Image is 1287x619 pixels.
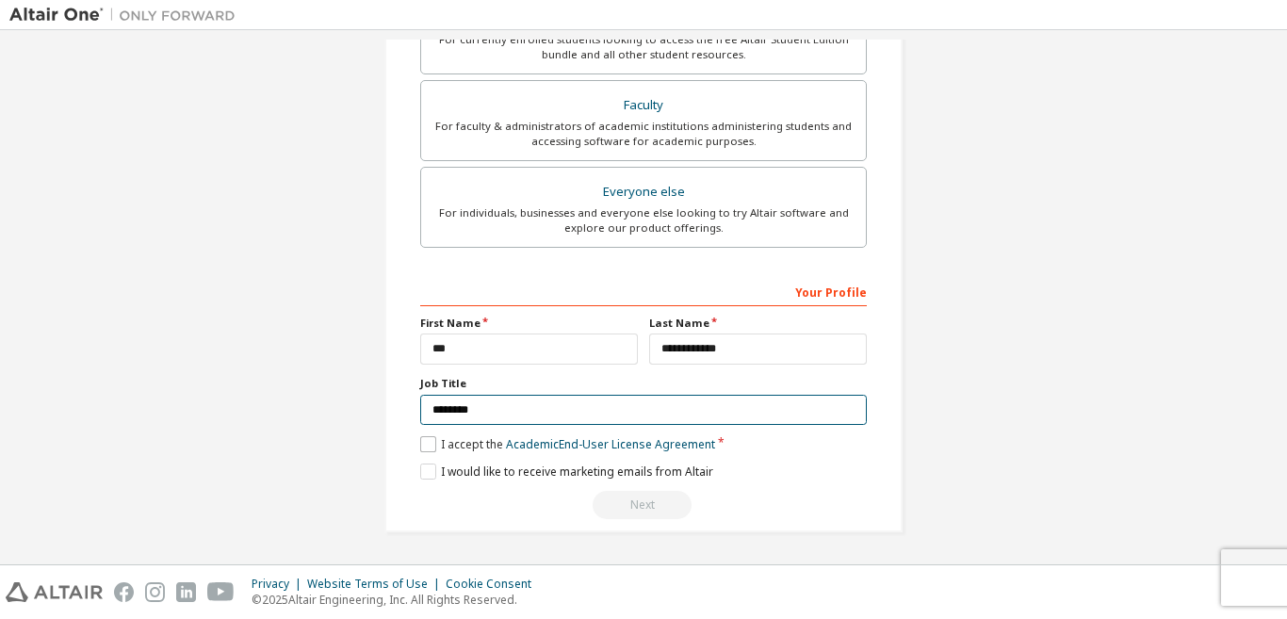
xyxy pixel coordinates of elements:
[432,119,855,149] div: For faculty & administrators of academic institutions administering students and accessing softwa...
[432,92,855,119] div: Faculty
[252,592,543,608] p: © 2025 Altair Engineering, Inc. All Rights Reserved.
[446,577,543,592] div: Cookie Consent
[207,582,235,602] img: youtube.svg
[649,316,867,331] label: Last Name
[420,436,715,452] label: I accept the
[9,6,245,24] img: Altair One
[307,577,446,592] div: Website Terms of Use
[432,32,855,62] div: For currently enrolled students looking to access the free Altair Student Edition bundle and all ...
[252,577,307,592] div: Privacy
[420,464,713,480] label: I would like to receive marketing emails from Altair
[420,376,867,391] label: Job Title
[6,582,103,602] img: altair_logo.svg
[114,582,134,602] img: facebook.svg
[420,276,867,306] div: Your Profile
[420,491,867,519] div: You need to provide your academic email
[420,316,638,331] label: First Name
[145,582,165,602] img: instagram.svg
[432,179,855,205] div: Everyone else
[506,436,715,452] a: Academic End-User License Agreement
[176,582,196,602] img: linkedin.svg
[432,205,855,236] div: For individuals, businesses and everyone else looking to try Altair software and explore our prod...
